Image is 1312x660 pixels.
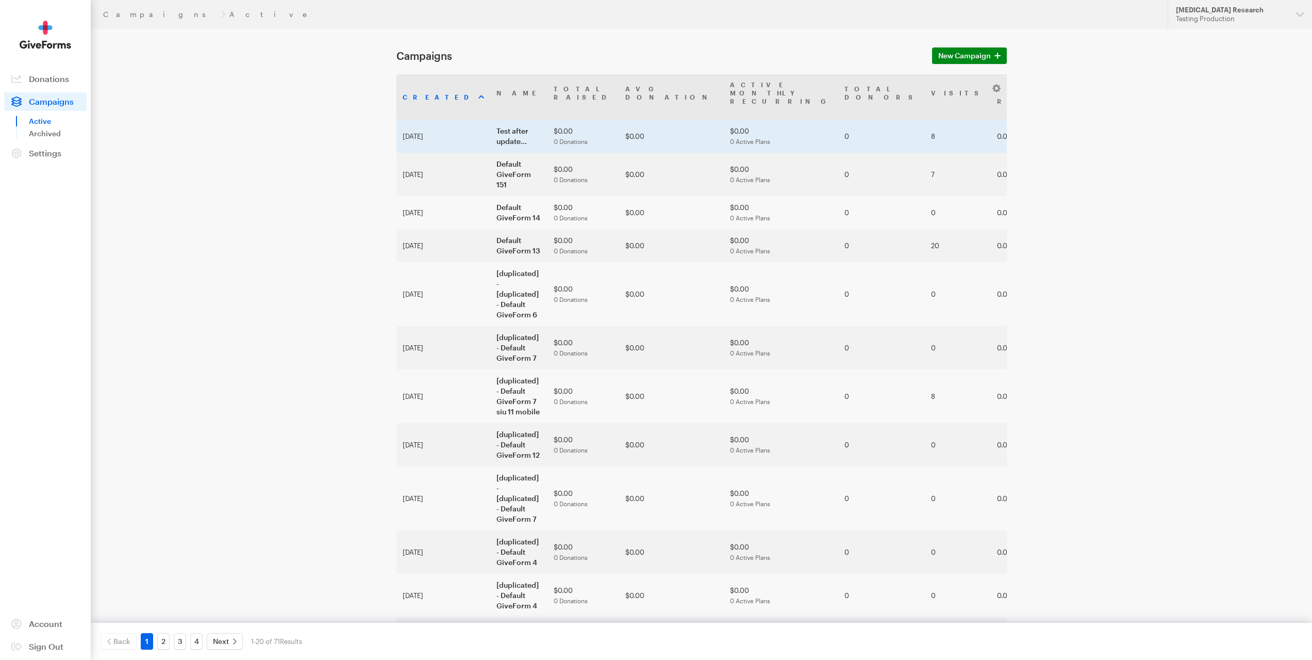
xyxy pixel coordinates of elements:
[490,617,547,650] td: Default GiveForm 12
[490,120,547,153] td: Test after update...
[838,74,925,120] th: TotalDonors: activate to sort column ascending
[838,617,925,650] td: 0
[991,530,1057,574] td: 0.00%
[396,229,490,262] td: [DATE]
[547,153,619,196] td: $0.00
[4,615,87,633] a: Account
[991,153,1057,196] td: 0.00%
[724,262,838,326] td: $0.00
[396,369,490,423] td: [DATE]
[619,423,724,466] td: $0.00
[925,153,991,196] td: 7
[619,120,724,153] td: $0.00
[838,530,925,574] td: 0
[547,326,619,369] td: $0.00
[724,617,838,650] td: $0.00
[619,262,724,326] td: $0.00
[838,229,925,262] td: 0
[554,349,588,357] span: 0 Donations
[991,466,1057,530] td: 0.00%
[29,115,87,127] a: Active
[547,262,619,326] td: $0.00
[838,262,925,326] td: 0
[396,326,490,369] td: [DATE]
[490,74,547,120] th: Name: activate to sort column ascending
[490,530,547,574] td: [duplicated] - Default GiveForm 4
[991,326,1057,369] td: 0.00%
[925,262,991,326] td: 0
[29,619,62,629] span: Account
[938,50,991,62] span: New Campaign
[991,196,1057,229] td: 0.00%
[554,138,588,145] span: 0 Donations
[724,120,838,153] td: $0.00
[29,127,87,140] a: Archived
[396,74,490,120] th: Created: activate to sort column ascending
[932,47,1007,64] a: New Campaign
[213,635,229,648] span: Next
[838,369,925,423] td: 0
[396,196,490,229] td: [DATE]
[619,74,724,120] th: AvgDonation: activate to sort column ascending
[490,229,547,262] td: Default GiveForm 13
[991,617,1057,650] td: 0.00%
[554,247,588,254] span: 0 Donations
[396,262,490,326] td: [DATE]
[724,530,838,574] td: $0.00
[490,574,547,617] td: [duplicated] - Default GiveForm 4
[396,466,490,530] td: [DATE]
[730,500,770,507] span: 0 Active Plans
[554,554,588,561] span: 0 Donations
[396,50,920,62] h1: Campaigns
[730,247,770,254] span: 0 Active Plans
[490,153,547,196] td: Default GiveForm 151
[619,530,724,574] td: $0.00
[619,326,724,369] td: $0.00
[490,196,547,229] td: Default GiveForm 14
[103,10,217,19] a: Campaigns
[554,398,588,405] span: 0 Donations
[280,637,302,646] span: Results
[730,138,770,145] span: 0 Active Plans
[724,153,838,196] td: $0.00
[29,641,63,651] span: Sign Out
[396,153,490,196] td: [DATE]
[1176,6,1288,14] div: [MEDICAL_DATA] Research
[730,597,770,604] span: 0 Active Plans
[925,326,991,369] td: 0
[730,554,770,561] span: 0 Active Plans
[490,262,547,326] td: [duplicated] - [duplicated] - Default GiveForm 6
[838,196,925,229] td: 0
[4,70,87,88] a: Donations
[724,574,838,617] td: $0.00
[925,530,991,574] td: 0
[925,574,991,617] td: 0
[619,153,724,196] td: $0.00
[29,148,61,158] span: Settings
[838,466,925,530] td: 0
[547,466,619,530] td: $0.00
[991,423,1057,466] td: 0.00%
[490,466,547,530] td: [duplicated] - [duplicated] - Default GiveForm 7
[619,617,724,650] td: $0.00
[724,423,838,466] td: $0.00
[724,196,838,229] td: $0.00
[554,214,588,221] span: 0 Donations
[554,500,588,507] span: 0 Donations
[724,229,838,262] td: $0.00
[396,530,490,574] td: [DATE]
[4,92,87,111] a: Campaigns
[490,326,547,369] td: [duplicated] - Default GiveForm 7
[730,214,770,221] span: 0 Active Plans
[730,446,770,454] span: 0 Active Plans
[925,120,991,153] td: 8
[207,633,243,650] a: Next
[4,144,87,163] a: Settings
[547,120,619,153] td: $0.00
[724,326,838,369] td: $0.00
[490,369,547,423] td: [duplicated] - Default GiveForm 7 siu 11 mobile
[396,120,490,153] td: [DATE]
[730,296,770,303] span: 0 Active Plans
[547,574,619,617] td: $0.00
[29,74,69,84] span: Donations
